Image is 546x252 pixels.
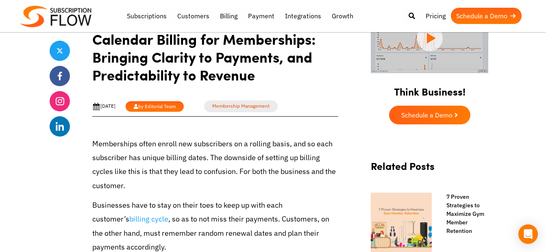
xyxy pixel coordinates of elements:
h2: Related Posts [371,160,489,180]
div: [DATE] [92,102,115,111]
div: Open Intercom Messenger [518,224,538,244]
a: Growth [326,8,359,24]
a: Membership Management [204,100,278,112]
img: intro video [371,3,488,73]
a: Pricing [420,8,451,24]
a: Schedule a Demo [451,8,522,24]
a: Billing [215,8,243,24]
a: Payment [243,8,280,24]
h1: Calendar Billing for Memberships: Bringing Clarity to Payments, and Predictability to Revenue [92,30,338,90]
h2: Think Business! [363,76,497,102]
a: Subscriptions [122,8,172,24]
span: Schedule a Demo [401,112,452,118]
a: Integrations [280,8,326,24]
a: by Editorial Team [126,101,184,112]
a: Schedule a Demo [389,106,470,124]
p: Memberships often enroll new subscribers on a rolling basis, and so each subscriber has unique bi... [92,137,338,193]
img: Subscriptionflow [20,6,91,27]
a: billing cycle [129,214,168,224]
a: Customers [172,8,215,24]
a: 7 Proven Strategies to Maximize Gym Member Retention [438,193,489,235]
